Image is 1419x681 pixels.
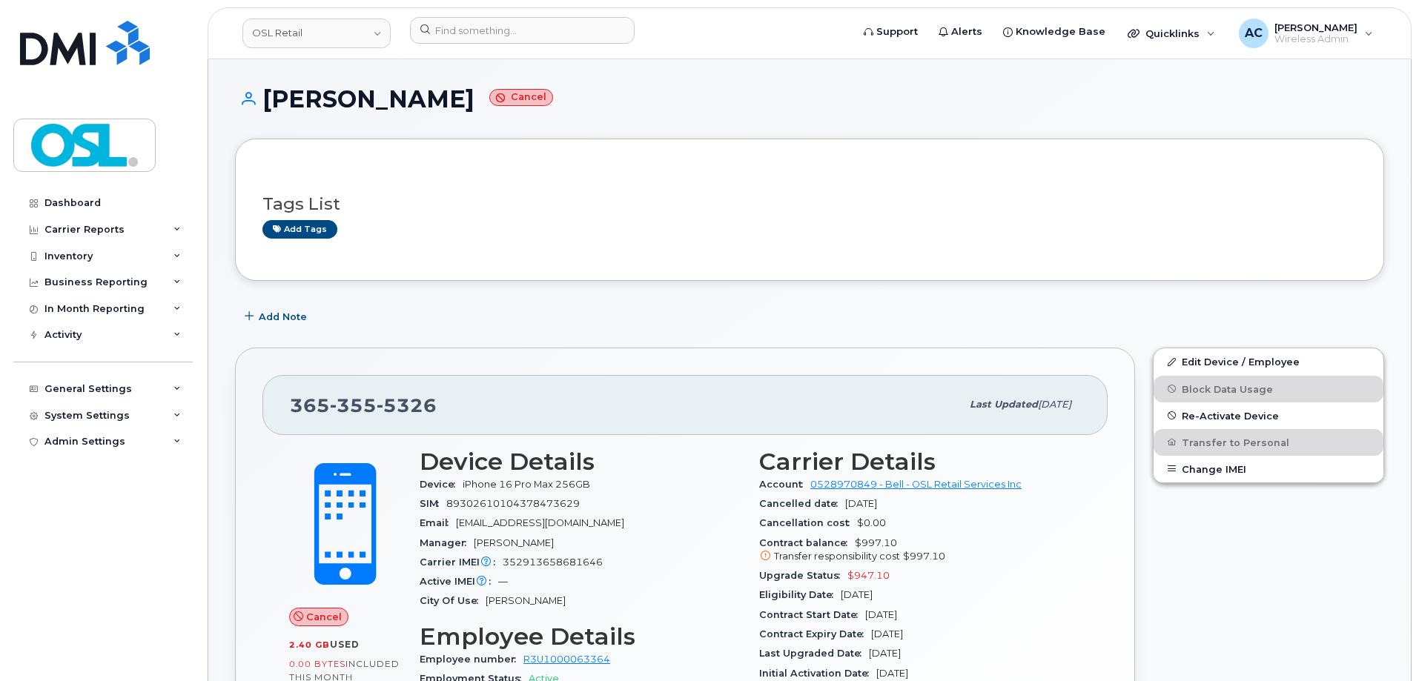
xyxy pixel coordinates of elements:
[903,551,945,562] span: $997.10
[420,623,741,650] h3: Employee Details
[420,479,463,490] span: Device
[474,537,554,548] span: [PERSON_NAME]
[759,589,841,600] span: Eligibility Date
[847,570,890,581] span: $947.10
[420,576,498,587] span: Active IMEI
[290,394,437,416] span: 365
[759,498,845,509] span: Cancelled date
[463,479,590,490] span: iPhone 16 Pro Max 256GB
[876,668,908,679] span: [DATE]
[289,640,330,650] span: 2.40 GB
[1038,399,1071,410] span: [DATE]
[810,479,1022,490] a: 0528970849 - Bell - OSL Retail Services Inc
[1154,348,1383,375] a: Edit Device / Employee
[330,639,360,650] span: used
[235,303,320,330] button: Add Note
[262,195,1357,213] h3: Tags List
[759,609,865,620] span: Contract Start Date
[841,589,873,600] span: [DATE]
[759,648,869,659] span: Last Upgraded Date
[235,86,1384,112] h1: [PERSON_NAME]
[330,394,377,416] span: 355
[289,659,345,669] span: 0.00 Bytes
[503,557,603,568] span: 352913658681646
[420,498,446,509] span: SIM
[377,394,437,416] span: 5326
[869,648,901,659] span: [DATE]
[759,479,810,490] span: Account
[759,628,871,640] span: Contract Expiry Date
[759,517,857,528] span: Cancellation cost
[1154,429,1383,456] button: Transfer to Personal
[420,537,474,548] span: Manager
[486,595,566,606] span: [PERSON_NAME]
[259,310,307,324] span: Add Note
[420,654,523,665] span: Employee number
[446,498,580,509] span: 89302610104378473629
[420,517,456,528] span: Email
[489,89,553,106] small: Cancel
[498,576,508,587] span: —
[420,595,486,606] span: City Of Use
[759,570,847,581] span: Upgrade Status
[759,668,876,679] span: Initial Activation Date
[759,537,1081,564] span: $997.10
[306,610,342,624] span: Cancel
[262,220,337,239] a: Add tags
[1182,410,1279,421] span: Re-Activate Device
[774,551,900,562] span: Transfer responsibility cost
[456,517,624,528] span: [EMAIL_ADDRESS][DOMAIN_NAME]
[759,448,1081,475] h3: Carrier Details
[857,517,886,528] span: $0.00
[1154,376,1383,402] button: Block Data Usage
[523,654,610,665] a: R3U1000063364
[759,537,855,548] span: Contract balance
[1154,456,1383,482] button: Change IMEI
[420,448,741,475] h3: Device Details
[420,557,503,568] span: Carrier IMEI
[865,609,897,620] span: [DATE]
[871,628,903,640] span: [DATE]
[1154,402,1383,429] button: Re-Activate Device
[970,399,1038,410] span: Last updated
[845,498,877,509] span: [DATE]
